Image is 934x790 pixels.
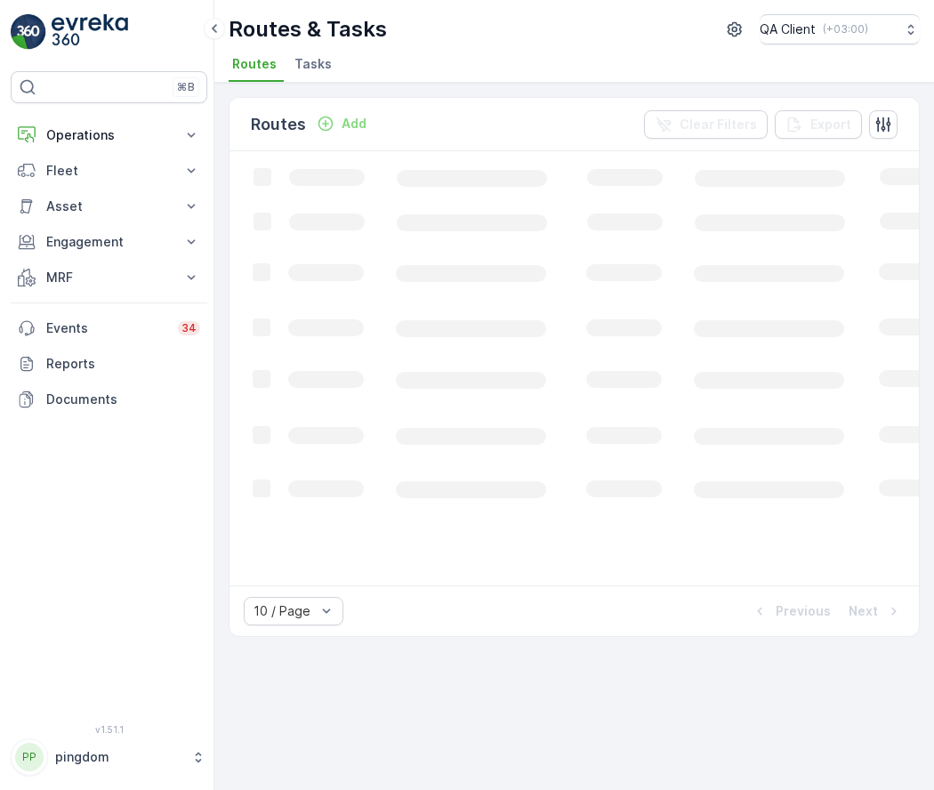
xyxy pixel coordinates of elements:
button: MRF [11,260,207,295]
p: ⌘B [177,80,195,94]
p: 34 [181,321,197,335]
button: Engagement [11,224,207,260]
img: logo_light-DOdMpM7g.png [52,14,128,50]
p: Fleet [46,162,172,180]
button: Next [847,601,905,622]
p: MRF [46,269,172,286]
a: Events34 [11,310,207,346]
p: Documents [46,391,200,408]
button: QA Client(+03:00) [760,14,920,44]
p: Export [810,116,851,133]
img: logo [11,14,46,50]
p: Previous [776,602,831,620]
p: ( +03:00 ) [823,22,868,36]
div: PP [15,743,44,771]
a: Documents [11,382,207,417]
button: Operations [11,117,207,153]
p: Reports [46,355,200,373]
p: Events [46,319,167,337]
p: Next [849,602,878,620]
p: Add [342,115,366,133]
p: pingdom [55,748,182,766]
p: QA Client [760,20,816,38]
p: Operations [46,126,172,144]
button: Fleet [11,153,207,189]
p: Clear Filters [680,116,757,133]
p: Engagement [46,233,172,251]
span: Tasks [294,55,332,73]
p: Routes & Tasks [229,15,387,44]
button: Previous [749,601,833,622]
button: PPpingdom [11,738,207,776]
button: Asset [11,189,207,224]
span: Routes [232,55,277,73]
button: Add [310,113,374,134]
button: Export [775,110,862,139]
p: Asset [46,197,172,215]
p: Routes [251,112,306,137]
a: Reports [11,346,207,382]
span: v 1.51.1 [11,724,207,735]
button: Clear Filters [644,110,768,139]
